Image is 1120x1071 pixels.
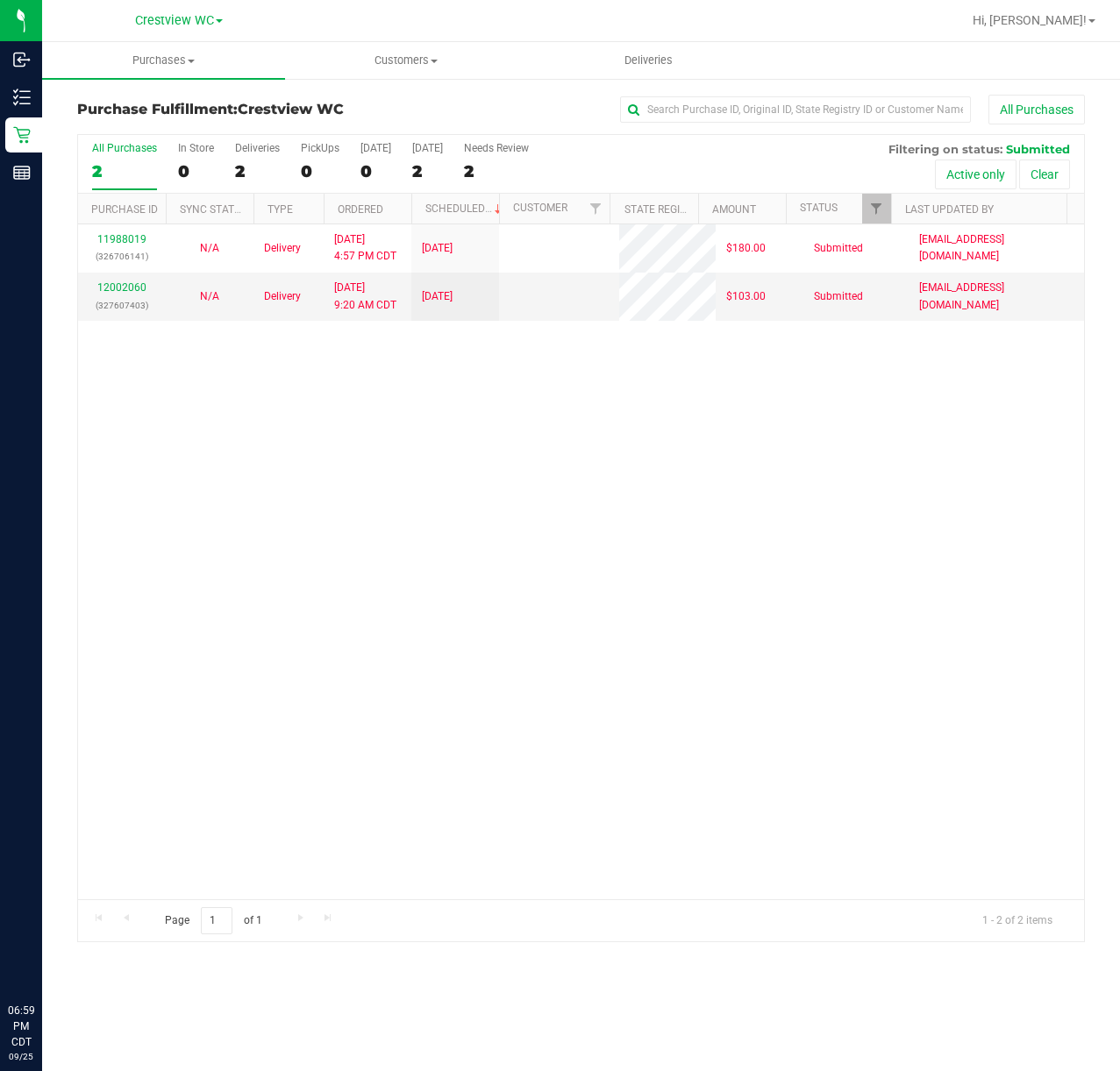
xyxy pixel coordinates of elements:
div: In Store [178,142,214,154]
button: All Purchases [988,95,1085,124]
div: 0 [301,161,339,181]
div: Deliveries [235,142,280,154]
inline-svg: Reports [13,164,31,181]
a: Last Updated By [905,203,994,216]
div: 0 [178,161,214,181]
div: All Purchases [92,142,157,154]
div: 2 [412,161,443,181]
div: 2 [464,161,529,181]
input: Search Purchase ID, Original ID, State Registry ID or Customer Name... [620,96,971,123]
p: 09/25 [8,1050,34,1063]
a: Filter [862,194,891,223]
div: Needs Review [464,142,529,154]
input: 1 [201,907,232,934]
a: Scheduled [425,202,505,215]
span: Crestview WC [238,101,344,117]
a: Filter [581,194,610,223]
span: Submitted [814,288,863,305]
span: Customers [286,53,527,68]
span: $103.00 [726,288,766,305]
a: Amount [712,203,756,216]
inline-svg: Inventory [13,89,31,106]
div: PickUps [301,142,339,154]
a: Purchases [42,42,285,79]
span: 1 - 2 of 2 items [968,907,1066,933]
a: Sync Status [180,203,247,216]
span: Deliveries [601,53,696,68]
a: Customers [285,42,528,79]
inline-svg: Inbound [13,51,31,68]
a: Purchase ID [91,203,158,216]
span: [DATE] 4:57 PM CDT [334,231,396,265]
a: 11988019 [97,233,146,245]
span: [DATE] 9:20 AM CDT [334,280,396,313]
button: N/A [200,240,219,257]
a: Deliveries [527,42,770,79]
span: Not Applicable [200,290,219,302]
span: Submitted [1006,142,1070,156]
span: $180.00 [726,240,766,257]
iframe: Resource center [18,931,70,983]
span: Page of 1 [150,907,276,934]
p: (327607403) [89,297,155,314]
a: Type [268,203,293,216]
div: [DATE] [360,142,391,154]
button: N/A [200,288,219,305]
span: Not Applicable [200,242,219,254]
a: 12002060 [97,281,146,294]
button: Active only [935,160,1017,189]
div: 2 [235,161,280,181]
p: (326706141) [89,248,155,265]
span: Crestview WC [135,13,214,28]
span: [EMAIL_ADDRESS][DOMAIN_NAME] [919,280,1074,313]
div: 0 [360,161,391,181]
a: Customer [513,202,567,214]
span: [EMAIL_ADDRESS][DOMAIN_NAME] [919,231,1074,265]
span: [DATE] [422,240,453,257]
span: [DATE] [422,288,453,305]
div: 2 [92,161,157,181]
span: Filtering on status: [888,142,1002,156]
span: Delivery [264,240,301,257]
a: Ordered [338,203,383,216]
button: Clear [1019,160,1070,189]
div: [DATE] [412,142,443,154]
inline-svg: Retail [13,126,31,144]
span: Submitted [814,240,863,257]
span: Purchases [42,53,285,68]
p: 06:59 PM CDT [8,1003,34,1050]
h3: Purchase Fulfillment: [77,102,413,117]
a: State Registry ID [624,203,717,216]
span: Hi, [PERSON_NAME]! [973,13,1087,27]
span: Delivery [264,288,301,305]
a: Status [800,202,838,214]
